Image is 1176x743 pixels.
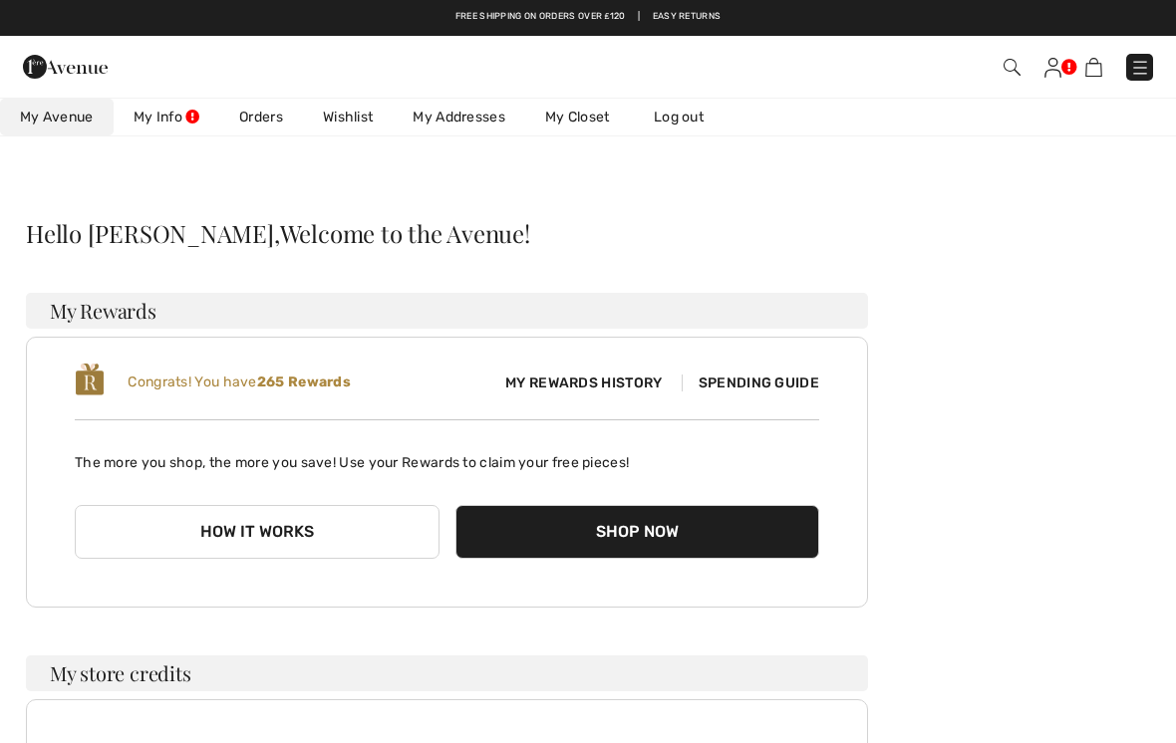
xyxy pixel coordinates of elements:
[634,99,743,135] a: Log out
[114,99,219,135] a: My Info
[75,505,440,559] button: How it works
[128,373,351,390] span: Congrats! You have
[455,505,820,559] button: Shop Now
[257,373,351,390] b: 265 Rewards
[1004,59,1021,76] img: Search
[75,436,819,473] p: The more you shop, the more you save! Use your Rewards to claim your free pieces!
[280,221,530,245] span: Welcome to the Avenue!
[525,99,630,135] a: My Closet
[303,99,393,135] a: Wishlist
[20,107,94,127] span: My Avenue
[23,47,108,87] img: 1ère Avenue
[26,221,868,245] div: Hello [PERSON_NAME],
[219,99,303,135] a: Orders
[1085,58,1102,77] img: Shopping Bag
[26,293,868,329] h3: My Rewards
[1044,58,1061,78] img: My Info
[75,362,105,397] img: loyalty_logo_r.svg
[23,56,108,75] a: 1ère Avenue
[1130,58,1150,78] img: Menu
[393,99,525,135] a: My Addresses
[638,10,640,24] span: |
[489,372,678,393] span: My Rewards History
[26,655,868,691] h3: My store credits
[682,374,819,391] span: Spending Guide
[455,10,626,24] a: Free shipping on orders over ₤120
[653,10,722,24] a: Easy Returns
